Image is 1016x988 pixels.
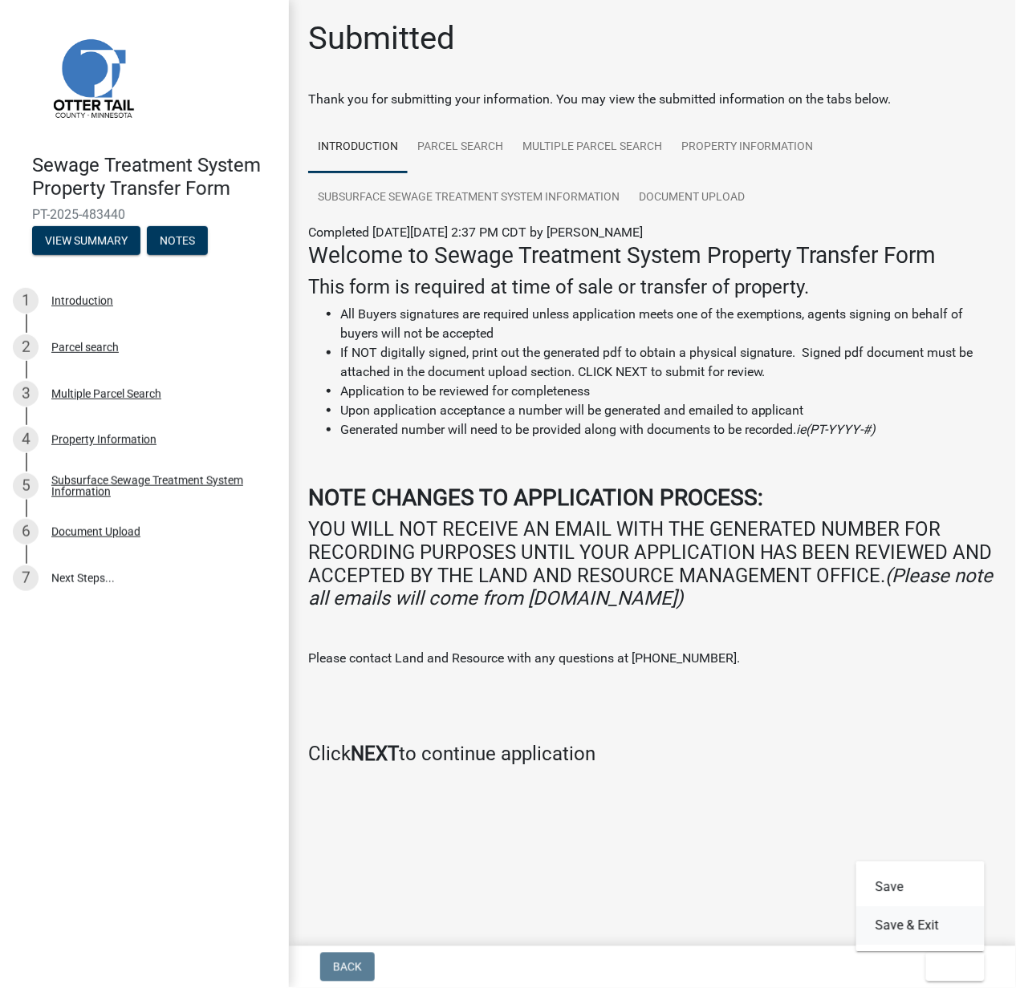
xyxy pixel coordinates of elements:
[13,427,39,452] div: 4
[939,961,962,974] span: Exit
[351,743,399,765] strong: NEXT
[308,276,997,299] h4: This form is required at time of sale or transfer of property.
[340,382,997,401] li: Application to be reviewed for completeness
[147,235,208,248] wm-modal-confirm: Notes
[308,484,763,511] strong: NOTE CHANGES TO APPLICATION PROCESS:
[672,122,823,173] a: Property Information
[308,565,994,610] i: (Please note all emails will come from [DOMAIN_NAME])
[13,334,39,360] div: 2
[32,235,140,248] wm-modal-confirm: Summary
[333,961,362,974] span: Back
[13,288,39,314] div: 1
[147,226,208,255] button: Notes
[513,122,672,173] a: Multiple Parcel Search
[308,649,997,668] p: Please contact Land and Resource with any questions at [PHONE_NUMBER].
[340,401,997,420] li: Upon application acceptance a number will be generated and emailed to applicant
[51,388,161,399] div: Multiple Parcel Search
[13,519,39,545] div: 6
[51,434,156,445] div: Property Information
[629,172,754,224] a: Document Upload
[308,122,408,173] a: Introduction
[51,526,140,537] div: Document Upload
[797,422,876,437] i: ie(PT-YYYY-#)
[856,862,985,952] div: Exit
[320,953,375,982] button: Back
[308,225,643,240] span: Completed [DATE][DATE] 2:37 PM CDT by [PERSON_NAME]
[32,17,152,137] img: Otter Tail County, Minnesota
[308,19,455,58] h1: Submitted
[51,342,119,353] div: Parcel search
[13,381,39,407] div: 3
[856,907,985,945] button: Save & Exit
[308,743,997,766] h4: Click to continue application
[926,953,985,982] button: Exit
[13,565,39,591] div: 7
[308,518,997,610] h4: YOU WILL NOT RECEIVE AN EMAIL WITH THE GENERATED NUMBER FOR RECORDING PURPOSES UNTIL YOUR APPLICA...
[32,226,140,255] button: View Summary
[408,122,513,173] a: Parcel search
[340,343,997,382] li: If NOT digitally signed, print out the generated pdf to obtain a physical signature. Signed pdf d...
[51,295,113,306] div: Introduction
[13,473,39,499] div: 5
[340,420,997,439] li: Generated number will need to be provided along with documents to be recorded.
[308,172,629,224] a: Subsurface Sewage Treatment System Information
[308,90,997,109] div: Thank you for submitting your information. You may view the submitted information on the tabs below.
[32,154,276,200] h4: Sewage Treatment System Property Transfer Form
[856,869,985,907] button: Save
[51,475,263,497] div: Subsurface Sewage Treatment System Information
[308,242,997,269] h3: Welcome to Sewage Treatment System Property Transfer Form
[32,207,257,222] span: PT-2025-483440
[340,305,997,343] li: All Buyers signatures are required unless application meets one of the exemptions, agents signing...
